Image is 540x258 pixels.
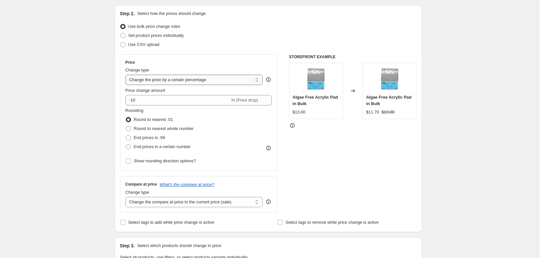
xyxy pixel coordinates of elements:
img: Algae-Free-Acrylic-Pad-in-Bulk-Algae-Free-1_80x.jpg [377,66,403,92]
span: Select tags to add while price change is active [128,220,214,225]
div: $13.00 [293,109,306,115]
span: End prices in a certain number [134,144,191,149]
span: Price change amount [125,88,165,93]
p: Select how the prices should change [137,10,206,17]
span: End prices in .99 [134,135,165,140]
h2: Step 2. [120,10,135,17]
button: What's the compare at price? [160,182,214,187]
span: Use CSV upload [128,42,159,47]
span: Set product prices individually [128,33,184,38]
span: % (Price drop) [231,98,258,102]
h3: Price [125,60,135,65]
span: Round to nearest whole number [134,126,194,131]
h6: STOREFRONT EXAMPLE [289,54,417,59]
span: Algae Free Acrylic Pad in Bulk [293,95,338,106]
div: help [265,199,272,205]
div: help [265,76,272,83]
span: Use bulk price change rules [128,24,180,29]
span: Change type [125,68,149,72]
h3: Compare at price [125,182,157,187]
h2: Step 3. [120,242,135,249]
div: $11.70 [366,109,379,115]
span: Algae Free Acrylic Pad in Bulk [366,95,411,106]
img: Algae-Free-Acrylic-Pad-in-Bulk-Algae-Free-1_80x.jpg [303,66,329,92]
input: -15 [125,95,230,105]
span: Round to nearest .01 [134,117,173,122]
span: Select tags to remove while price change is active [286,220,379,225]
span: Show rounding direction options? [134,158,196,163]
span: Rounding [125,108,144,113]
span: Change type [125,190,149,195]
p: Select which products should change in price [137,242,221,249]
strike: $13.00 [382,109,394,115]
